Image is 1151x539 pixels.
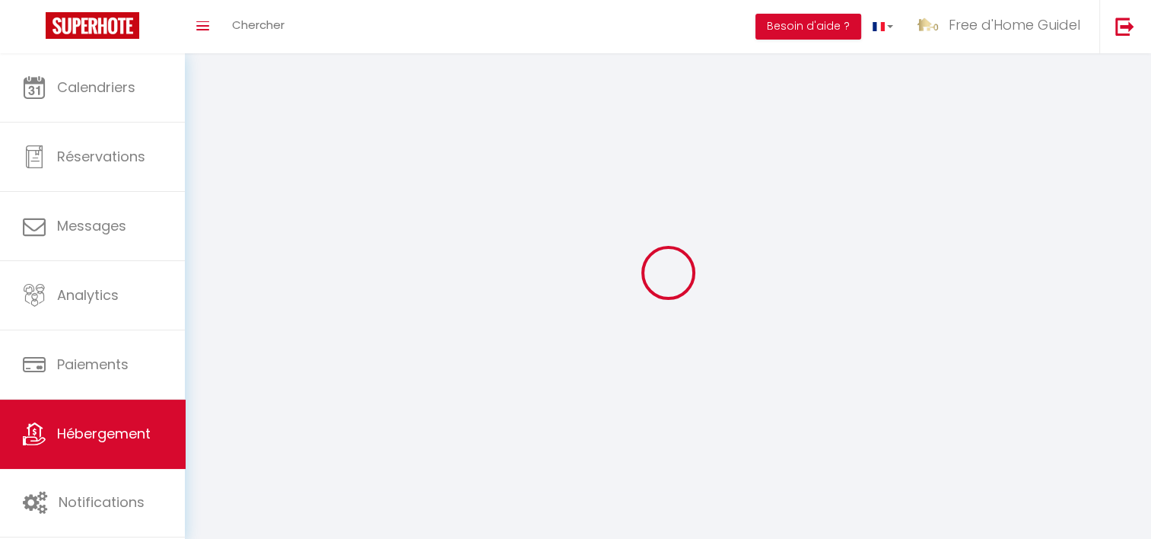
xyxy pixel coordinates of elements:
[59,493,145,512] span: Notifications
[755,14,861,40] button: Besoin d'aide ?
[57,147,145,166] span: Réservations
[1115,17,1134,36] img: logout
[57,424,151,443] span: Hébergement
[57,355,129,374] span: Paiements
[949,15,1080,34] span: Free d'Home Guidel
[46,12,139,39] img: Super Booking
[57,285,119,305] span: Analytics
[57,216,126,235] span: Messages
[916,14,939,37] img: ...
[232,17,285,33] span: Chercher
[57,78,135,97] span: Calendriers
